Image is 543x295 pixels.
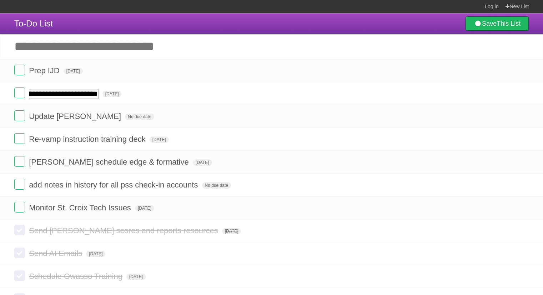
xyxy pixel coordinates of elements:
a: SaveThis List [466,16,529,31]
span: [DATE] [222,228,241,234]
span: Schedule Owasso Training [29,272,124,281]
span: Send AI Emails [29,249,84,258]
label: Done [14,179,25,190]
span: Prep IJD [29,66,61,75]
span: add notes in history for all pss check-in accounts [29,180,200,189]
label: Done [14,270,25,281]
span: Send [PERSON_NAME] scores and reports resources [29,226,220,235]
span: [DATE] [102,91,122,97]
label: Done [14,247,25,258]
span: [DATE] [135,205,154,211]
label: Done [14,202,25,212]
b: This List [497,20,521,27]
span: Re-vamp instruction training deck [29,135,147,144]
label: Done [14,87,25,98]
span: No due date [202,182,231,189]
span: Update [PERSON_NAME] [29,112,123,121]
span: [DATE] [193,159,212,166]
label: Done [14,110,25,121]
span: Monitor St. Croix Tech Issues [29,203,133,212]
span: To-Do List [14,19,53,28]
label: Done [14,225,25,235]
span: [DATE] [64,68,83,74]
span: No due date [125,114,154,120]
label: Done [14,156,25,167]
label: Done [14,65,25,75]
span: [PERSON_NAME] schedule edge & formative [29,157,191,166]
span: [DATE] [150,136,169,143]
span: [DATE] [126,274,146,280]
label: Done [14,133,25,144]
span: [DATE] [86,251,105,257]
